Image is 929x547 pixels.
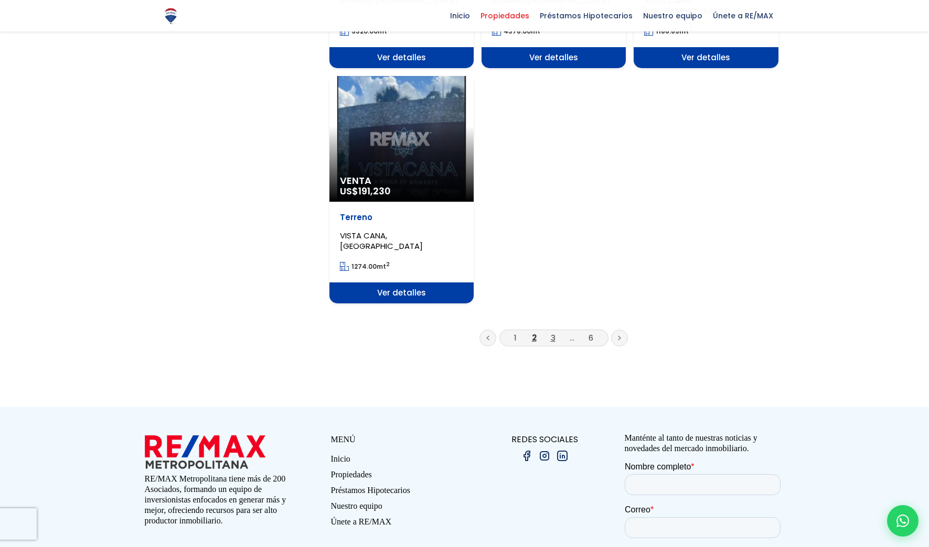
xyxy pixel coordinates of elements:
span: mt [340,262,390,271]
a: 3 [551,332,556,343]
img: remax metropolitana logo [145,433,265,471]
span: VISTA CANA, [GEOGRAPHIC_DATA] [340,230,423,251]
a: Nuestro equipo [331,501,465,517]
span: 191,230 [358,184,391,198]
span: Ver detalles [329,47,474,68]
span: Ver detalles [634,47,778,68]
p: REDES SOCIALES [465,433,625,446]
p: Terreno [340,212,463,223]
span: Préstamos Hipotecarios [535,8,638,24]
a: Únete a RE/MAX [331,517,465,532]
p: MENÚ [331,433,465,446]
span: Inicio [445,8,475,24]
a: Propiedades [331,469,465,485]
span: Venta [340,176,463,186]
a: 2 [532,332,537,343]
sup: 2 [386,260,390,268]
span: Nuestro equipo [638,8,708,24]
a: 1 [514,332,517,343]
img: instagram.png [538,450,551,462]
p: RE/MAX Metropolitana tiene más de 200 Asociados, formando un equipo de inversionistas enfocados e... [145,474,305,526]
img: facebook.png [520,450,533,462]
span: Ver detalles [329,282,474,303]
img: Logo de REMAX [162,7,180,25]
span: US$ [340,184,391,198]
span: Únete a RE/MAX [708,8,778,24]
span: Ver detalles [482,47,626,68]
span: 1274.00 [351,262,377,271]
a: Préstamos Hipotecarios [331,485,465,501]
p: Manténte al tanto de nuestras noticias y novedades del mercado inmobiliario. [625,433,785,454]
span: Propiedades [475,8,535,24]
a: ... [570,332,574,343]
img: linkedin.png [556,450,569,462]
a: 6 [589,332,593,343]
a: Inicio [331,454,465,469]
a: Venta US$191,230 Terreno VISTA CANA, [GEOGRAPHIC_DATA] 1274.00mt2 Ver detalles [329,76,474,303]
